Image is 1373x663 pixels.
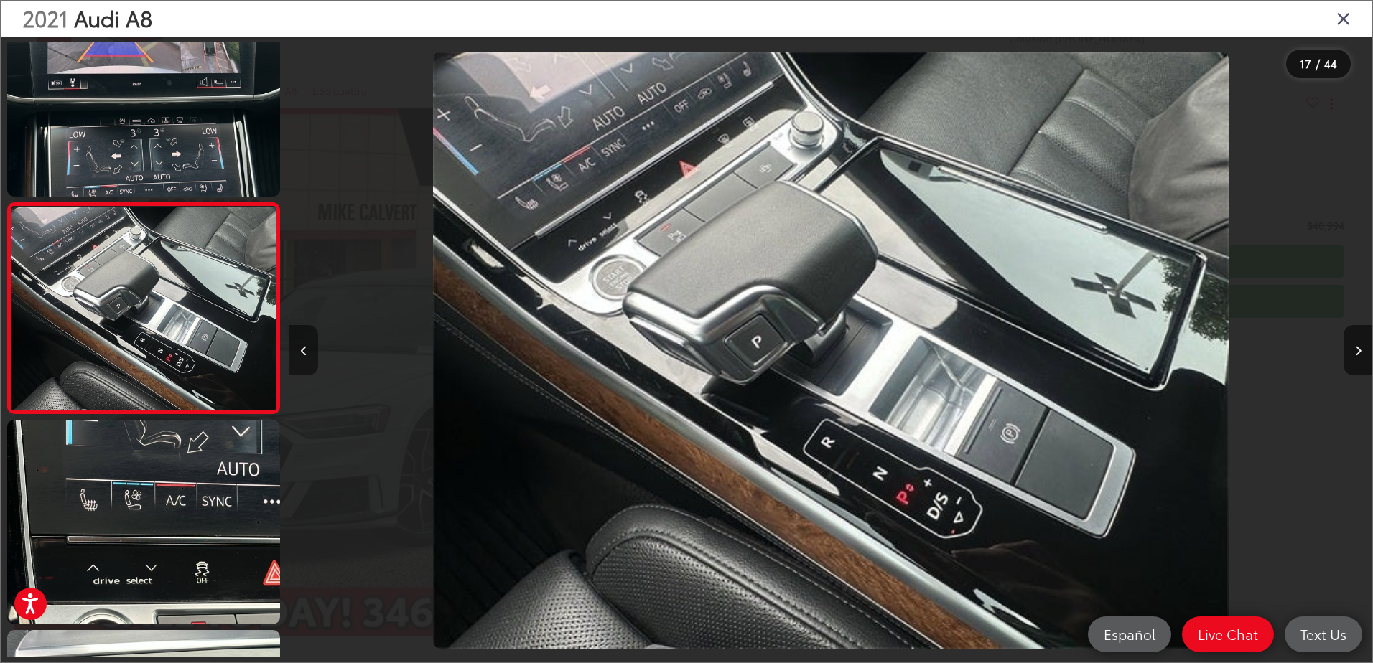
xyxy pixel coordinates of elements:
[1182,616,1274,652] a: Live Chat
[1300,55,1311,71] span: 17
[4,418,283,626] img: 2021 Audi A8 L 55 quattro
[289,325,318,375] button: Previous image
[22,2,68,33] span: 2021
[1336,9,1351,27] i: Close gallery
[1314,59,1321,69] span: /
[8,207,279,410] img: 2021 Audi A8 L 55 quattro
[1191,625,1265,643] span: Live Chat
[289,52,1372,649] div: 2021 Audi A8 L 55 quattro 16
[74,2,152,33] span: Audi A8
[1324,55,1337,71] span: 44
[1097,625,1163,643] span: Español
[433,52,1229,649] img: 2021 Audi A8 L 55 quattro
[1344,325,1372,375] button: Next image
[1285,616,1362,652] a: Text Us
[1088,616,1171,652] a: Español
[1293,625,1354,643] span: Text Us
